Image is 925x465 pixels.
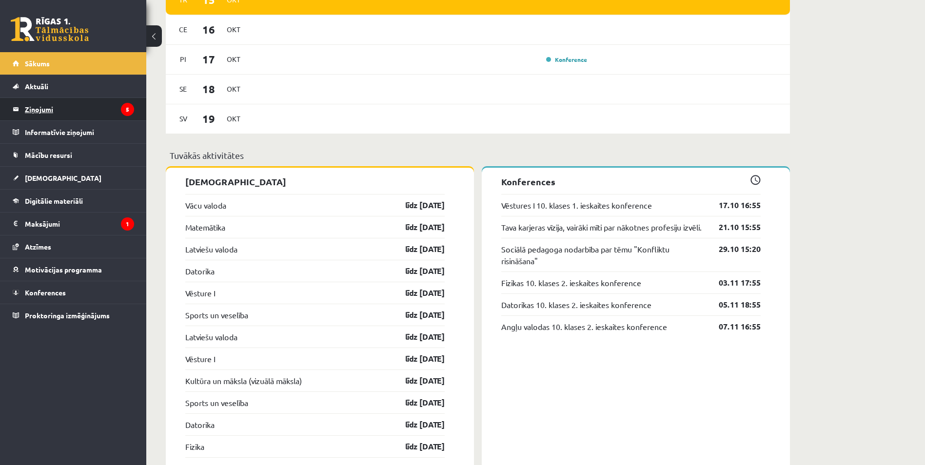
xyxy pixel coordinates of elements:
[13,213,134,235] a: Maksājumi1
[223,52,244,67] span: Okt
[704,299,761,310] a: 05.11 18:55
[13,190,134,212] a: Digitālie materiāli
[223,111,244,126] span: Okt
[388,265,445,277] a: līdz [DATE]
[25,121,134,143] legend: Informatīvie ziņojumi
[194,51,224,67] span: 17
[185,353,215,365] a: Vēsture I
[185,419,215,430] a: Datorika
[13,75,134,97] a: Aktuāli
[173,22,194,37] span: Ce
[185,309,248,321] a: Sports un veselība
[13,167,134,189] a: [DEMOGRAPHIC_DATA]
[388,331,445,343] a: līdz [DATE]
[546,56,587,63] a: Konference
[194,81,224,97] span: 18
[501,299,651,310] a: Datorikas 10. klases 2. ieskaites konference
[25,98,134,120] legend: Ziņojumi
[501,175,761,188] p: Konferences
[704,277,761,289] a: 03.11 17:55
[704,321,761,332] a: 07.11 16:55
[388,397,445,408] a: līdz [DATE]
[704,243,761,255] a: 29.10 15:20
[185,175,445,188] p: [DEMOGRAPHIC_DATA]
[185,441,204,452] a: Fizika
[13,258,134,281] a: Motivācijas programma
[13,98,134,120] a: Ziņojumi5
[388,419,445,430] a: līdz [DATE]
[388,287,445,299] a: līdz [DATE]
[388,353,445,365] a: līdz [DATE]
[25,82,48,91] span: Aktuāli
[25,174,101,182] span: [DEMOGRAPHIC_DATA]
[501,243,704,267] a: Sociālā pedagoga nodarbība par tēmu "Konfliktu risināšana"
[185,221,225,233] a: Matemātika
[388,199,445,211] a: līdz [DATE]
[704,221,761,233] a: 21.10 15:55
[11,17,89,41] a: Rīgas 1. Tālmācības vidusskola
[185,397,248,408] a: Sports un veselība
[194,111,224,127] span: 19
[223,81,244,97] span: Okt
[13,235,134,258] a: Atzīmes
[501,277,641,289] a: Fizikas 10. klases 2. ieskaites konference
[388,441,445,452] a: līdz [DATE]
[25,213,134,235] legend: Maksājumi
[13,144,134,166] a: Mācību resursi
[185,199,226,211] a: Vācu valoda
[121,217,134,231] i: 1
[13,304,134,327] a: Proktoringa izmēģinājums
[501,199,652,211] a: Vēstures I 10. klases 1. ieskaites konference
[704,199,761,211] a: 17.10 16:55
[25,311,110,320] span: Proktoringa izmēģinājums
[388,243,445,255] a: līdz [DATE]
[25,59,50,68] span: Sākums
[194,21,224,38] span: 16
[13,52,134,75] a: Sākums
[13,121,134,143] a: Informatīvie ziņojumi
[185,287,215,299] a: Vēsture I
[25,242,51,251] span: Atzīmes
[25,265,102,274] span: Motivācijas programma
[185,243,237,255] a: Latviešu valoda
[388,375,445,387] a: līdz [DATE]
[173,81,194,97] span: Se
[388,221,445,233] a: līdz [DATE]
[185,331,237,343] a: Latviešu valoda
[173,52,194,67] span: Pi
[388,309,445,321] a: līdz [DATE]
[501,321,667,332] a: Angļu valodas 10. klases 2. ieskaites konference
[501,221,702,233] a: Tava karjeras vīzija, vairāki mīti par nākotnes profesiju izvēli.
[185,265,215,277] a: Datorika
[170,149,786,162] p: Tuvākās aktivitātes
[121,103,134,116] i: 5
[173,111,194,126] span: Sv
[185,375,302,387] a: Kultūra un māksla (vizuālā māksla)
[223,22,244,37] span: Okt
[13,281,134,304] a: Konferences
[25,151,72,159] span: Mācību resursi
[25,196,83,205] span: Digitālie materiāli
[25,288,66,297] span: Konferences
